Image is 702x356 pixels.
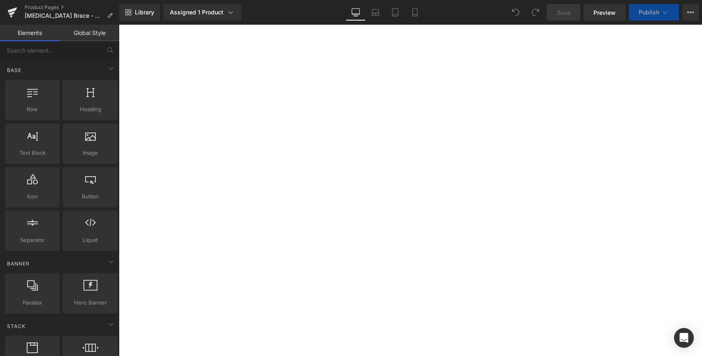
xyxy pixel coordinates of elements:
[7,105,57,114] span: Row
[6,322,26,330] span: Stack
[170,8,235,16] div: Assigned 1 Product
[119,4,160,21] a: New Library
[65,149,115,157] span: Image
[507,4,524,21] button: Undo
[135,9,154,16] span: Library
[405,4,425,21] a: Mobile
[366,4,385,21] a: Laptop
[6,260,30,268] span: Banner
[346,4,366,21] a: Desktop
[60,25,119,41] a: Global Style
[674,328,694,348] div: Open Intercom Messenger
[682,4,699,21] button: More
[584,4,626,21] a: Preview
[65,236,115,244] span: Liquid
[7,298,57,307] span: Parallax
[65,192,115,201] span: Button
[65,105,115,114] span: Heading
[639,9,659,16] span: Publish
[385,4,405,21] a: Tablet
[6,66,22,74] span: Base
[25,12,104,19] span: [MEDICAL_DATA] Brace - Product Page
[7,192,57,201] span: Icon
[25,4,119,11] a: Product Pages
[527,4,544,21] button: Redo
[629,4,679,21] button: Publish
[65,298,115,307] span: Hero Banner
[557,8,570,17] span: Save
[7,149,57,157] span: Text Block
[593,8,616,17] span: Preview
[7,236,57,244] span: Separator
